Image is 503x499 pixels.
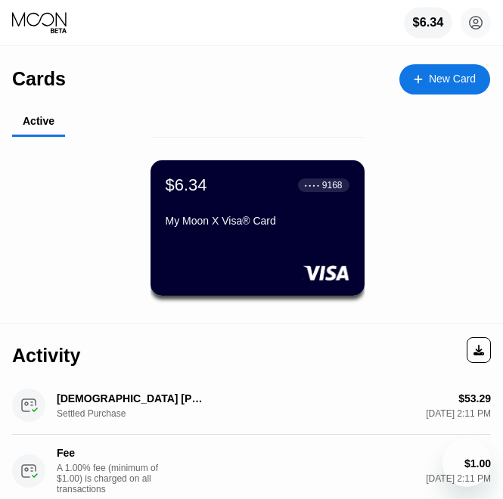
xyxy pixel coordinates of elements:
[12,68,66,90] div: Cards
[413,16,444,29] div: $6.34
[57,447,208,459] div: Fee
[23,115,54,127] div: Active
[166,215,349,227] div: My Moon X Visa® Card
[399,64,490,95] div: New Card
[12,345,80,367] div: Activity
[57,392,208,404] div: [DEMOGRAPHIC_DATA] [PHONE_NUMBER] US
[57,408,132,419] div: Settled Purchase
[151,160,365,296] div: $6.34● ● ● ●9168My Moon X Visa® Card
[426,473,491,484] div: [DATE] 2:11 PM
[166,175,207,195] div: $6.34
[57,463,170,494] div: A 1.00% fee (minimum of $1.00) is charged on all transactions
[305,183,320,188] div: ● ● ● ●
[458,392,491,404] div: $53.29
[404,8,452,39] div: $6.34
[12,377,491,435] div: [DEMOGRAPHIC_DATA] [PHONE_NUMBER] USSettled Purchase$53.29[DATE] 2:11 PM
[442,439,491,487] iframe: Button to launch messaging window, conversation in progress
[429,73,476,85] div: New Card
[426,408,491,419] div: [DATE] 2:11 PM
[322,180,343,191] div: 9168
